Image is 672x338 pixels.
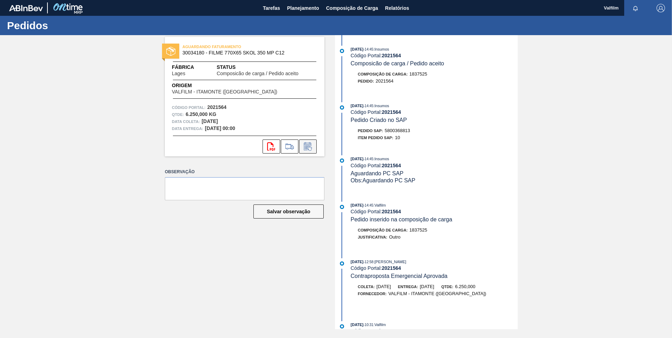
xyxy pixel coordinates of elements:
span: 2021564 [376,78,394,84]
span: Item pedido SAP: [358,136,393,140]
span: [DATE] [351,157,363,161]
span: AGUARDANDO FATURAMENTO [182,43,281,50]
span: Coleta: [358,285,375,289]
span: : Valfilm [373,203,386,207]
span: Pedido : [358,79,374,83]
span: - 14:45 [363,157,373,161]
label: Observação [165,167,324,177]
span: 6.250,000 [455,284,476,289]
span: Origem [172,82,297,89]
strong: 2021564 [207,104,227,110]
button: Salvar observação [253,204,324,219]
span: Código Portal: [172,104,206,111]
strong: 2021564 [382,53,401,58]
span: Contraproposta Emergencial Aprovada [351,273,448,279]
span: - 12:58 [363,260,373,264]
strong: [DATE] 00:00 [205,125,235,131]
img: TNhmsLtSVTkK8tSr43FrP2fwEKptu5GPRR3wAAAABJRU5ErkJggg== [9,5,43,11]
span: Qtde: [441,285,453,289]
span: VALFILM - ITAMONTE ([GEOGRAPHIC_DATA]) [172,89,277,95]
strong: 2021564 [382,328,401,334]
strong: 6.250,000 KG [186,111,216,117]
span: Pedido SAP: [358,129,383,133]
span: : Insumos [373,157,389,161]
span: - 14:45 [363,47,373,51]
strong: [DATE] [202,118,218,124]
span: Relatórios [385,4,409,12]
div: Ir para Composição de Carga [281,139,298,154]
strong: 2021564 [382,163,401,168]
span: Composição de Carga : [358,72,408,76]
div: Código Portal: [351,109,518,115]
strong: 2021564 [382,209,401,214]
button: Notificações [624,3,647,13]
div: Código Portal: [351,53,518,58]
span: : Insumos [373,104,389,108]
div: Código Portal: [351,209,518,214]
span: 10 [395,135,400,140]
img: atual [340,49,344,53]
div: Informar alteração no pedido [299,139,317,154]
strong: 2021564 [382,109,401,115]
span: Qtde : [172,111,184,118]
span: [DATE] [376,284,391,289]
strong: 2021564 [382,265,401,271]
div: Abrir arquivo PDF [263,139,280,154]
span: VALFILM - ITAMONTE ([GEOGRAPHIC_DATA]) [388,291,486,296]
span: - 14:45 [363,203,373,207]
span: Pedido Criado no SAP [351,117,407,123]
span: Composicão de carga / Pedido aceito [351,60,444,66]
span: 1837525 [409,227,427,233]
span: Status [217,64,317,71]
div: Código Portal: [351,328,518,334]
span: [DATE] [420,284,434,289]
div: Código Portal: [351,265,518,271]
span: Fornecedor: [358,292,387,296]
div: Código Portal: [351,163,518,168]
span: [DATE] [351,47,363,51]
span: Composição de Carga [326,4,378,12]
span: [DATE] [351,323,363,327]
span: Planejamento [287,4,319,12]
span: : Insumos [373,47,389,51]
img: status [166,47,175,56]
img: atual [340,105,344,110]
img: atual [340,205,344,209]
span: Tarefas [263,4,280,12]
span: Data coleta: [172,118,200,125]
span: [DATE] [351,203,363,207]
span: - 10:31 [363,323,373,327]
span: : Valfilm [373,323,386,327]
img: atual [340,324,344,329]
span: Outro [389,234,401,240]
span: Composicão de carga / Pedido aceito [217,71,298,76]
span: [DATE] [351,104,363,108]
h1: Pedidos [7,21,132,30]
span: - 14:45 [363,104,373,108]
span: Pedido inserido na composição de carga [351,216,452,222]
img: atual [340,261,344,266]
span: 5800368813 [385,128,410,133]
span: 30034180 - FILME 770X65 SKOL 350 MP C12 [182,50,310,56]
img: atual [340,158,344,163]
span: 1837525 [409,71,427,77]
span: : [PERSON_NAME] [373,260,406,264]
span: Entrega: [398,285,418,289]
span: Justificativa: [358,235,387,239]
span: [DATE] [351,260,363,264]
span: Aguardando PC SAP [351,170,403,176]
span: Composição de Carga : [358,228,408,232]
img: Logout [657,4,665,12]
span: Obs: Aguardando PC SAP [351,177,415,183]
span: Fábrica [172,64,207,71]
span: Data entrega: [172,125,203,132]
span: Lages [172,71,185,76]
